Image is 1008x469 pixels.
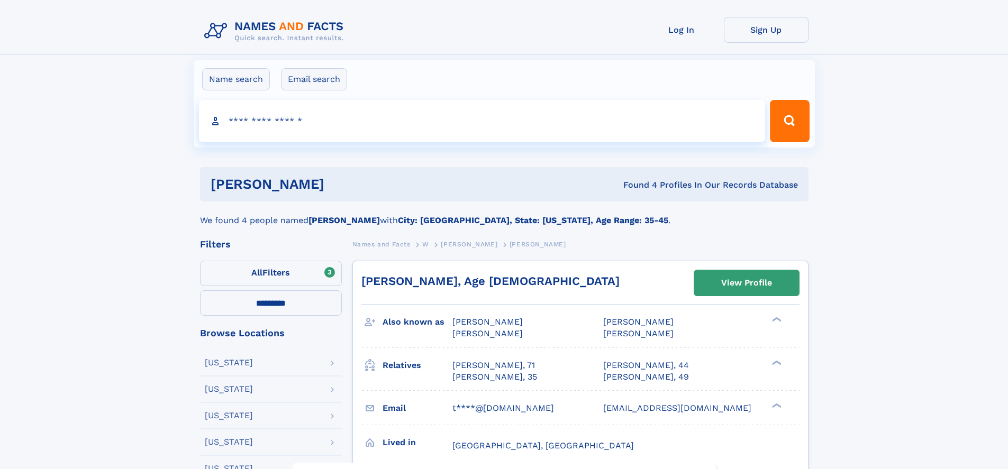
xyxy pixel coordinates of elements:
div: We found 4 people named with . [200,201,809,227]
span: [PERSON_NAME] [441,241,497,248]
span: [PERSON_NAME] [603,317,674,327]
h3: Relatives [383,356,452,374]
a: [PERSON_NAME] [441,237,497,251]
button: Search Button [770,100,809,142]
a: [PERSON_NAME], 49 [603,371,689,383]
div: Browse Locations [200,328,342,338]
span: [PERSON_NAME] [452,317,523,327]
div: [US_STATE] [205,411,253,420]
h3: Email [383,399,452,417]
a: [PERSON_NAME], Age [DEMOGRAPHIC_DATA] [361,274,620,288]
div: [US_STATE] [205,438,253,446]
input: search input [199,100,766,142]
h3: Also known as [383,313,452,331]
span: [PERSON_NAME] [603,328,674,338]
a: Sign Up [724,17,809,43]
div: [US_STATE] [205,385,253,393]
span: W [422,241,429,248]
div: Found 4 Profiles In Our Records Database [474,179,798,191]
label: Email search [281,68,347,90]
div: [US_STATE] [205,358,253,367]
span: All [251,268,262,278]
b: [PERSON_NAME] [308,215,380,225]
a: [PERSON_NAME], 35 [452,371,537,383]
span: [PERSON_NAME] [452,328,523,338]
label: Filters [200,261,342,286]
a: W [422,237,429,251]
div: View Profile [721,271,772,295]
a: Names and Facts [352,237,411,251]
h1: [PERSON_NAME] [211,178,474,191]
div: ❯ [769,316,782,323]
h3: Lived in [383,434,452,452]
div: ❯ [769,402,782,409]
a: [PERSON_NAME], 44 [603,360,689,371]
span: [EMAIL_ADDRESS][DOMAIN_NAME] [603,403,751,413]
label: Name search [202,68,270,90]
b: City: [GEOGRAPHIC_DATA], State: [US_STATE], Age Range: 35-45 [398,215,668,225]
a: Log In [639,17,724,43]
a: View Profile [694,270,799,296]
img: Logo Names and Facts [200,17,352,45]
span: [GEOGRAPHIC_DATA], [GEOGRAPHIC_DATA] [452,440,634,450]
a: [PERSON_NAME], 71 [452,360,535,371]
div: ❯ [769,359,782,366]
span: [PERSON_NAME] [510,241,566,248]
div: Filters [200,240,342,249]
